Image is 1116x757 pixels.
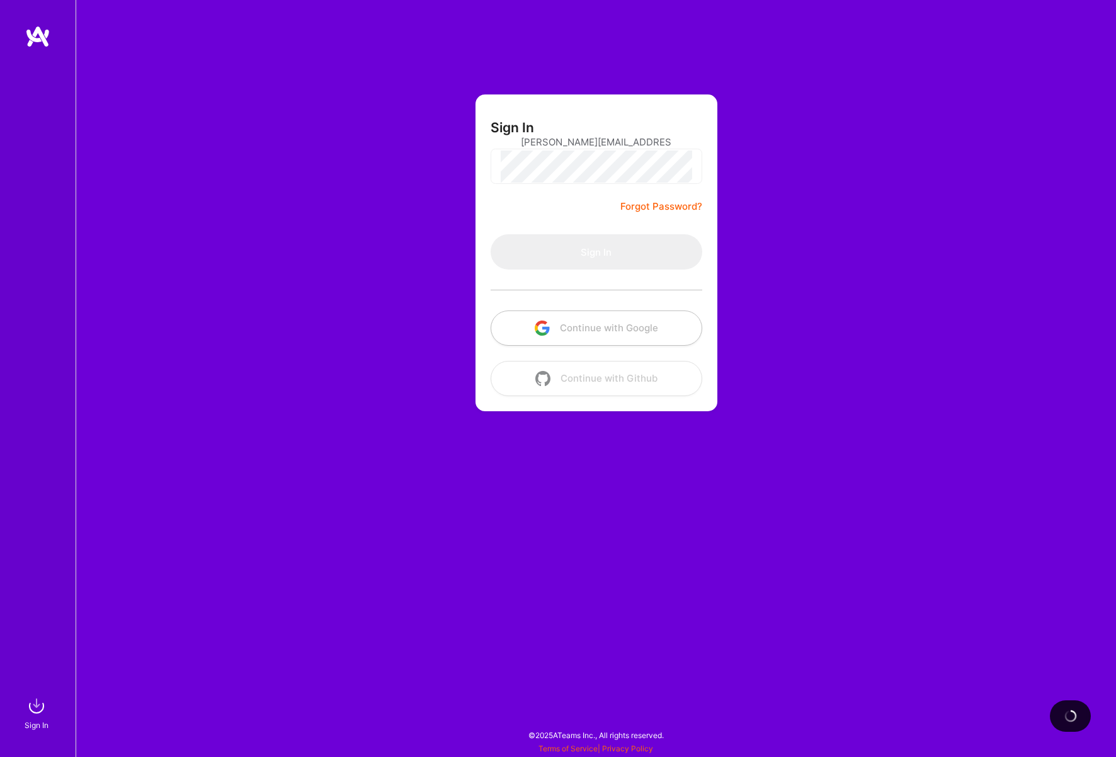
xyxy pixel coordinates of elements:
[538,744,653,753] span: |
[1061,707,1079,725] img: loading
[491,120,534,135] h3: Sign In
[491,361,702,396] button: Continue with Github
[521,126,672,158] input: Email...
[25,719,48,732] div: Sign In
[24,693,49,719] img: sign in
[26,693,49,732] a: sign inSign In
[491,310,702,346] button: Continue with Google
[538,744,598,753] a: Terms of Service
[491,234,702,270] button: Sign In
[535,371,550,386] img: icon
[602,744,653,753] a: Privacy Policy
[25,25,50,48] img: logo
[620,199,702,214] a: Forgot Password?
[76,719,1116,751] div: © 2025 ATeams Inc., All rights reserved.
[535,321,550,336] img: icon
